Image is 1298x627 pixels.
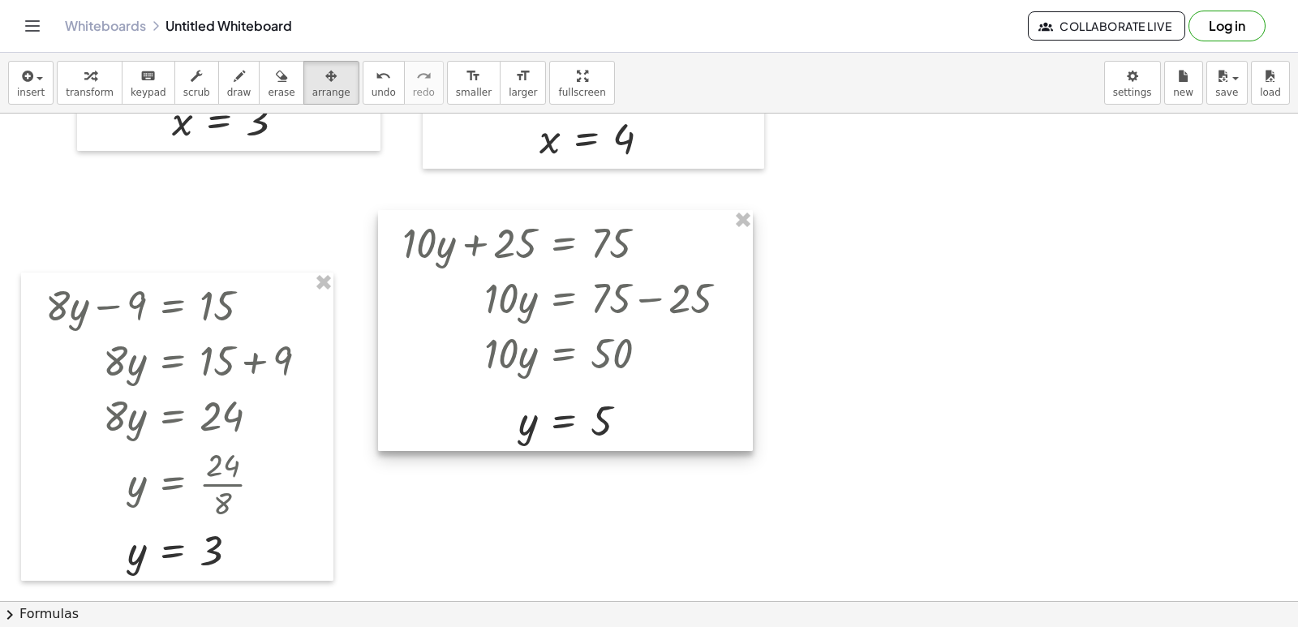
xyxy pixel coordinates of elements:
span: arrange [312,87,350,98]
button: keyboardkeypad [122,61,175,105]
span: settings [1113,87,1152,98]
span: undo [372,87,396,98]
span: scrub [183,87,210,98]
span: redo [413,87,435,98]
button: format_sizesmaller [447,61,501,105]
button: insert [8,61,54,105]
span: insert [17,87,45,98]
span: larger [509,87,537,98]
i: redo [416,67,432,86]
span: fullscreen [558,87,605,98]
button: fullscreen [549,61,614,105]
i: keyboard [140,67,156,86]
button: scrub [174,61,219,105]
button: load [1251,61,1290,105]
button: transform [57,61,122,105]
button: new [1164,61,1203,105]
i: format_size [515,67,531,86]
span: draw [227,87,251,98]
i: format_size [466,67,481,86]
button: save [1206,61,1248,105]
button: draw [218,61,260,105]
button: Log in [1188,11,1266,41]
span: smaller [456,87,492,98]
span: transform [66,87,114,98]
button: Collaborate Live [1028,11,1185,41]
span: load [1260,87,1281,98]
button: settings [1104,61,1161,105]
button: undoundo [363,61,405,105]
i: undo [376,67,391,86]
span: erase [268,87,294,98]
span: new [1173,87,1193,98]
span: Collaborate Live [1042,19,1171,33]
a: Whiteboards [65,18,146,34]
span: keypad [131,87,166,98]
button: arrange [303,61,359,105]
button: format_sizelarger [500,61,546,105]
button: Toggle navigation [19,13,45,39]
button: erase [259,61,303,105]
button: redoredo [404,61,444,105]
span: save [1215,87,1238,98]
